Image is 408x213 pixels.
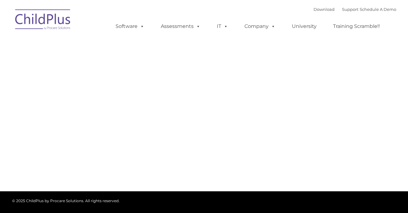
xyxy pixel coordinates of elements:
a: Download [314,7,335,12]
img: ChildPlus by Procare Solutions [12,5,74,36]
font: | [314,7,396,12]
a: Training Scramble!! [327,20,386,33]
a: Schedule A Demo [360,7,396,12]
span: © 2025 ChildPlus by Procare Solutions. All rights reserved. [12,198,120,203]
a: Company [238,20,282,33]
a: Assessments [155,20,207,33]
a: IT [211,20,234,33]
a: University [286,20,323,33]
a: Support [342,7,358,12]
a: Software [109,20,151,33]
